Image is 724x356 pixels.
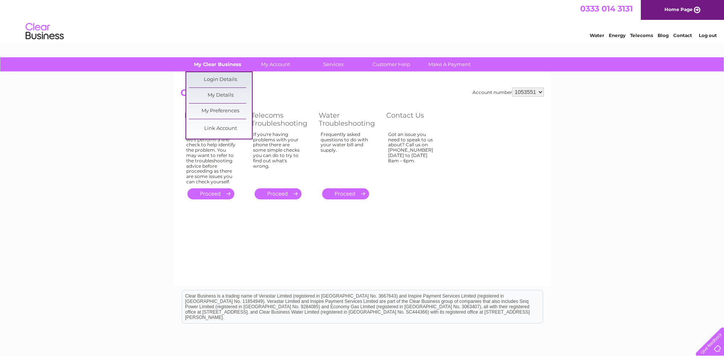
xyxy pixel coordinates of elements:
th: Log Fault [181,109,247,129]
a: Customer Help [360,57,423,71]
a: . [322,188,369,199]
a: Login Details [189,72,252,87]
h2: Customer Help [181,87,544,102]
th: Contact Us [382,109,449,129]
a: Link Account [189,121,252,136]
a: 0333 014 3131 [580,4,633,13]
div: Clear Business is a trading name of Verastar Limited (registered in [GEOGRAPHIC_DATA] No. 3667643... [182,4,543,37]
div: Account number [472,87,544,97]
a: Energy [609,32,626,38]
a: . [255,188,302,199]
th: Telecoms Troubleshooting [247,109,315,129]
a: My Account [244,57,307,71]
a: My Preferences [189,104,252,119]
th: Water Troubleshooting [315,109,382,129]
div: If you're having problems with your phone there are some simple checks you can do to try to find ... [253,132,303,181]
div: In order to log a fault we'll perform a line check to help identify the problem. You may want to ... [186,132,236,184]
a: Services [302,57,365,71]
div: Frequently asked questions to do with your water bill and supply. [321,132,371,181]
a: Water [590,32,604,38]
img: logo.png [25,20,64,43]
a: Log out [699,32,717,38]
a: My Clear Business [186,57,249,71]
a: Telecoms [630,32,653,38]
a: Make A Payment [418,57,481,71]
a: Blog [658,32,669,38]
a: Contact [673,32,692,38]
a: My Details [189,88,252,103]
a: . [187,188,234,199]
div: Got an issue you need to speak to us about? Call us on [PHONE_NUMBER] [DATE] to [DATE] 8am – 6pm. [388,132,438,181]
